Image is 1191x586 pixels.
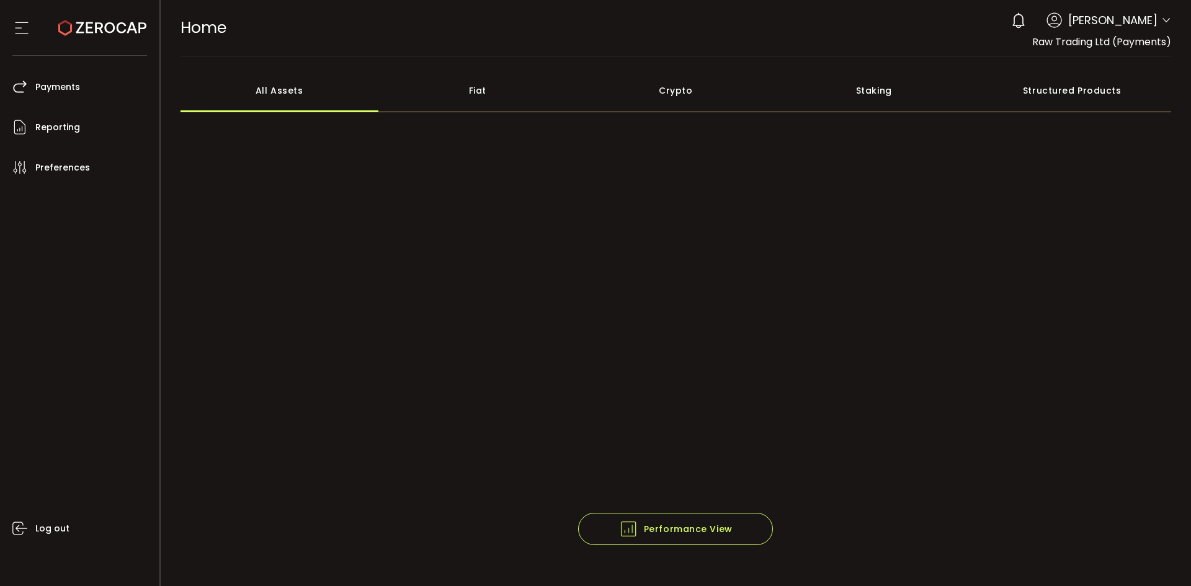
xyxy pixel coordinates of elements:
[1032,35,1171,49] span: Raw Trading Ltd (Payments)
[1129,526,1191,586] iframe: Chat Widget
[35,520,69,538] span: Log out
[578,513,773,545] button: Performance View
[973,69,1172,112] div: Structured Products
[181,17,226,38] span: Home
[378,69,577,112] div: Fiat
[35,118,80,136] span: Reporting
[619,520,733,538] span: Performance View
[775,69,973,112] div: Staking
[35,78,80,96] span: Payments
[181,69,379,112] div: All Assets
[577,69,775,112] div: Crypto
[35,159,90,177] span: Preferences
[1068,12,1158,29] span: [PERSON_NAME]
